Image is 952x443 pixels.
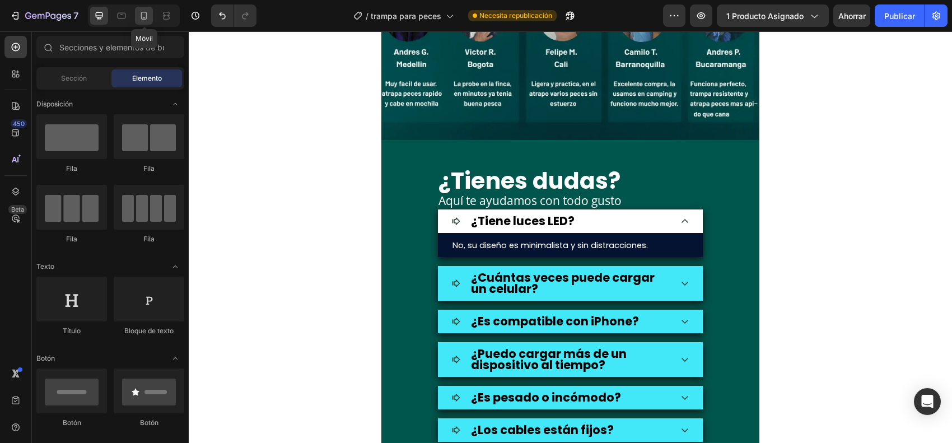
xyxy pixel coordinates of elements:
[36,354,55,362] font: Botón
[63,418,81,427] font: Botón
[282,282,450,298] strong: ¿Es compatible con iPhone?
[366,11,368,21] font: /
[61,74,87,82] font: Sección
[282,390,425,407] strong: ¿Los cables están fijos?
[143,235,155,243] font: Fila
[36,36,184,58] input: Secciones y elementos de búsqueda
[211,4,256,27] div: Deshacer/Rehacer
[726,11,804,21] font: 1 producto asignado
[833,4,870,27] button: Ahorrar
[132,74,162,82] font: Elemento
[11,206,24,213] font: Beta
[884,11,915,21] font: Publicar
[66,164,77,172] font: Fila
[282,238,466,265] strong: ¿Cuántas veces puede cargar un celular?
[282,314,438,342] strong: ¿Puedo cargar más de un dispositivo al tiempo?
[140,418,158,427] font: Botón
[479,11,552,20] font: Necesita republicación
[166,95,184,113] span: Abrir palanca
[166,349,184,367] span: Abrir palanca
[717,4,829,27] button: 1 producto asignado
[371,11,441,21] font: trampa para peces
[250,161,433,177] span: Aquí te ayudamos con todo gusto
[250,133,432,165] strong: ¿Tienes dudas?
[36,262,54,271] font: Texto
[4,4,83,27] button: 7
[73,10,78,21] font: 7
[838,11,866,21] font: Ahorrar
[36,100,73,108] font: Disposición
[264,208,459,220] span: No, su diseño es minimalista y sin distracciones.
[63,327,81,335] font: Título
[914,388,941,415] div: Abrir Intercom Messenger
[13,120,25,128] font: 450
[282,358,432,374] strong: ¿Es pesado o incómodo?
[124,327,174,335] font: Bloque de texto
[66,235,77,243] font: Fila
[189,31,952,443] iframe: Área de diseño
[166,258,184,276] span: Abrir palanca
[143,164,155,172] font: Fila
[875,4,925,27] button: Publicar
[282,181,386,198] strong: ¿Tiene luces LED?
